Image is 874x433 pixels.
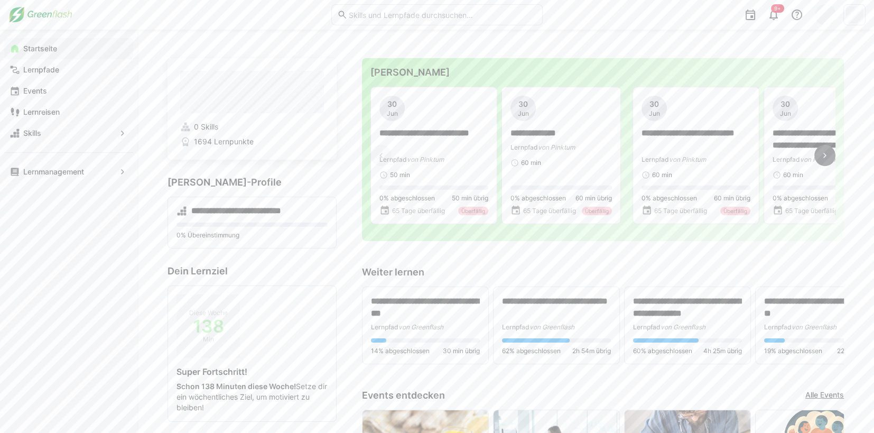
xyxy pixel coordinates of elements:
[379,194,435,202] span: 0% abgeschlossen
[518,109,529,118] span: Jun
[669,155,706,163] span: von Pinktum
[652,171,672,179] span: 60 min
[633,347,692,355] span: 60% abgeschlossen
[452,194,488,202] span: 50 min übrig
[398,323,443,331] span: von Greenflash
[661,323,705,331] span: von Greenflash
[510,194,566,202] span: 0% abgeschlossen
[521,159,541,167] span: 60 min
[510,143,538,151] span: Lernpfad
[649,109,660,118] span: Jun
[348,10,537,20] input: Skills und Lernpfade durchsuchen…
[379,155,407,163] span: Lernpfad
[764,323,792,331] span: Lernpfad
[523,207,576,215] span: 65 Tage überfällig
[773,194,828,202] span: 0% abgeschlossen
[837,347,873,355] span: 22 min übrig
[800,155,837,163] span: von Pinktum
[780,109,791,118] span: Jun
[371,323,398,331] span: Lernpfad
[773,155,800,163] span: Lernpfad
[783,171,803,179] span: 60 min
[502,347,561,355] span: 62% abgeschlossen
[538,143,575,151] span: von Pinktum
[502,323,529,331] span: Lernpfad
[582,207,612,215] div: Überfällig
[194,136,254,147] span: 1694 Lernpunkte
[443,347,480,355] span: 30 min übrig
[649,99,659,109] span: 30
[518,99,528,109] span: 30
[654,207,707,215] span: 65 Tage überfällig
[641,194,697,202] span: 0% abgeschlossen
[370,67,835,78] h3: [PERSON_NAME]
[387,109,398,118] span: Jun
[764,347,822,355] span: 19% abgeschlossen
[176,231,328,239] p: 0% Übereinstimmung
[168,177,337,188] h3: [PERSON_NAME]-Profile
[575,194,612,202] span: 60 min übrig
[392,207,445,215] span: 65 Tage überfällig
[387,99,397,109] span: 30
[633,323,661,331] span: Lernpfad
[176,366,328,377] h4: Super Fortschritt!
[703,347,742,355] span: 4h 25m übrig
[805,390,844,401] a: Alle Events
[176,381,328,413] p: Setze dir ein wöchentliches Ziel, um motiviert zu bleiben!
[194,122,218,132] span: 0 Skills
[168,265,337,277] h3: Dein Lernziel
[774,5,781,12] span: 9+
[572,347,611,355] span: 2h 54m übrig
[458,207,488,215] div: Überfällig
[407,155,444,163] span: von Pinktum
[176,382,296,391] strong: Schon 138 Minuten diese Woche!
[720,207,750,215] div: Überfällig
[785,207,838,215] span: 65 Tage überfällig
[390,171,410,179] span: 50 min
[714,194,750,202] span: 60 min übrig
[641,155,669,163] span: Lernpfad
[780,99,790,109] span: 30
[529,323,574,331] span: von Greenflash
[180,122,324,132] a: 0 Skills
[362,390,445,401] h3: Events entdecken
[371,347,430,355] span: 14% abgeschlossen
[362,266,844,278] h3: Weiter lernen
[792,323,836,331] span: von Greenflash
